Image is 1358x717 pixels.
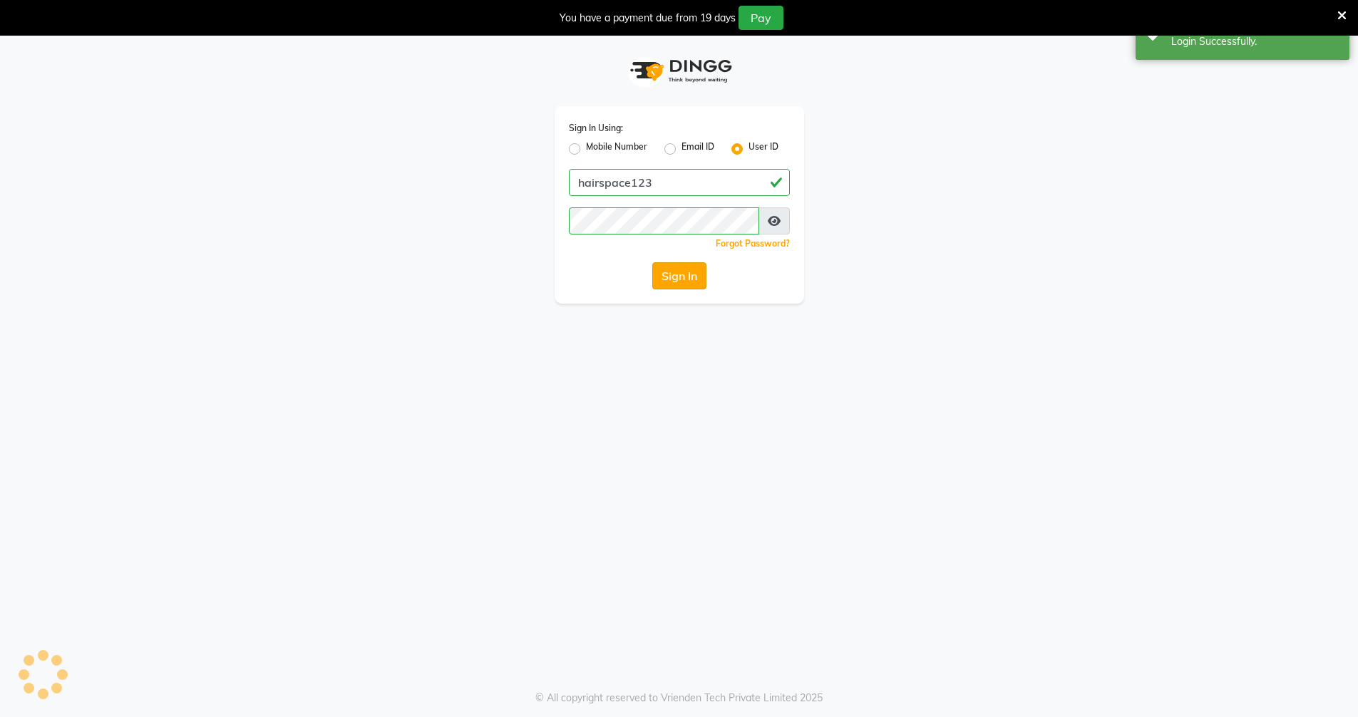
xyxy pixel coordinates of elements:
[586,140,647,158] label: Mobile Number
[681,140,714,158] label: Email ID
[569,169,790,196] input: Username
[569,207,759,234] input: Username
[622,50,736,92] img: logo1.svg
[569,122,623,135] label: Sign In Using:
[652,262,706,289] button: Sign In
[560,11,736,26] div: You have a payment due from 19 days
[1171,34,1339,49] div: Login Successfully.
[749,140,778,158] label: User ID
[716,238,790,249] a: Forgot Password?
[739,6,783,30] button: Pay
